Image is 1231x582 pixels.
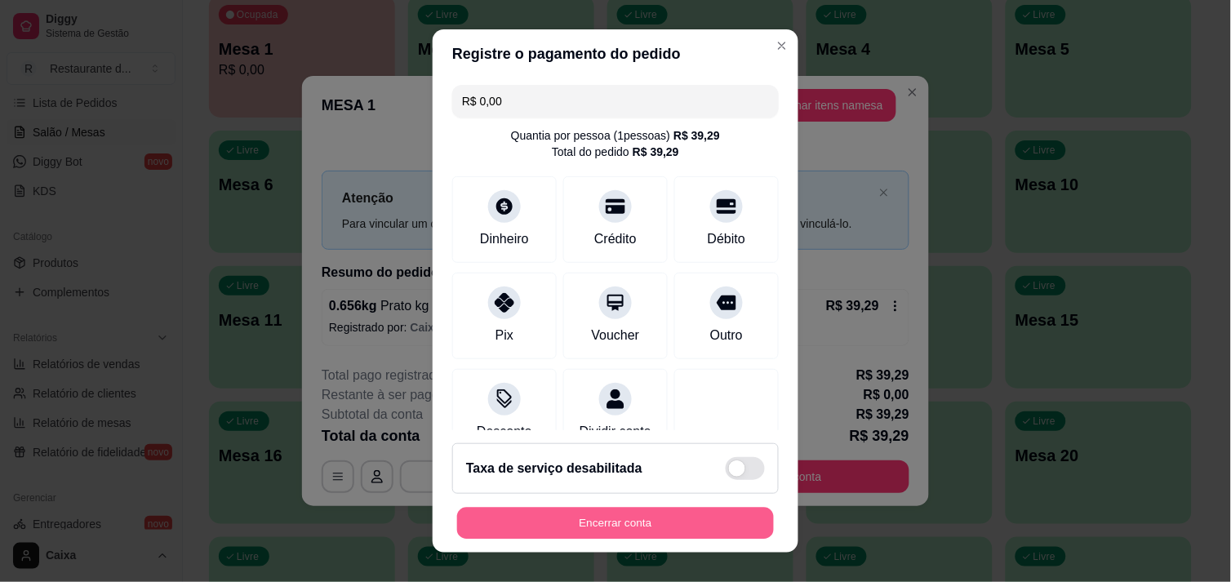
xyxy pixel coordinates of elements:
div: R$ 39,29 [673,127,720,144]
div: Voucher [592,326,640,345]
div: Outro [710,326,743,345]
input: Ex.: hambúrguer de cordeiro [462,85,769,118]
div: R$ 39,29 [633,144,679,160]
div: Quantia por pessoa ( 1 pessoas) [511,127,720,144]
div: Débito [708,229,745,249]
div: Pix [496,326,513,345]
div: Crédito [594,229,637,249]
div: Desconto [477,422,532,442]
div: Total do pedido [552,144,679,160]
div: Dividir conta [580,422,651,442]
h2: Taxa de serviço desabilitada [466,459,642,478]
header: Registre o pagamento do pedido [433,29,798,78]
div: Dinheiro [480,229,529,249]
button: Encerrar conta [457,508,774,540]
button: Close [769,33,795,59]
